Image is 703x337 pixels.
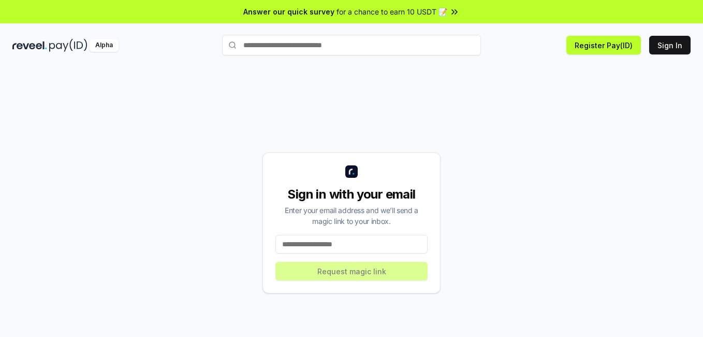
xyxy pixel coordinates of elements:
img: reveel_dark [12,39,47,52]
div: Enter your email address and we’ll send a magic link to your inbox. [275,205,428,227]
span: for a chance to earn 10 USDT 📝 [336,6,447,17]
div: Alpha [90,39,119,52]
button: Sign In [649,36,691,54]
div: Sign in with your email [275,186,428,203]
span: Answer our quick survey [243,6,334,17]
img: pay_id [49,39,87,52]
img: logo_small [345,165,358,178]
button: Register Pay(ID) [566,36,641,54]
